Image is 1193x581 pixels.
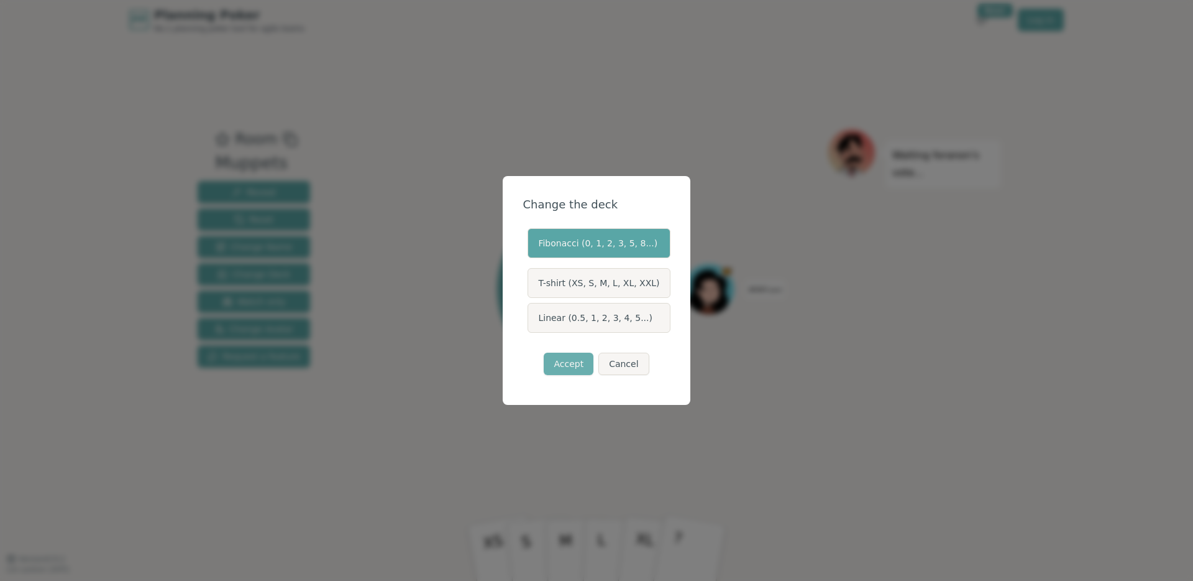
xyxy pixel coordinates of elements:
[528,228,670,258] label: Fibonacci (0, 1, 2, 3, 5, 8...)
[598,353,649,375] button: Cancel
[528,303,670,333] label: Linear (0.5, 1, 2, 3, 4, 5...)
[528,268,670,298] label: T-shirt (XS, S, M, L, XL, XXL)
[523,196,670,213] div: Change the deck
[544,353,593,375] button: Accept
